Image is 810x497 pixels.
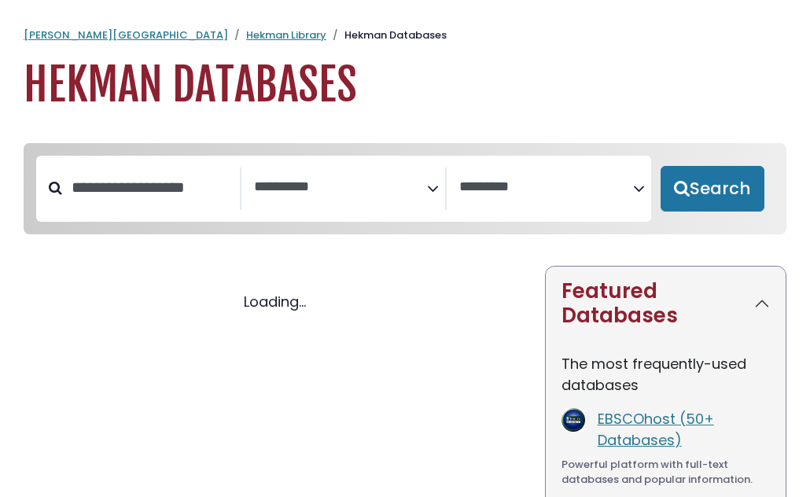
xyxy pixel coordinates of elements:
[62,175,240,201] input: Search database by title or keyword
[326,28,447,43] li: Hekman Databases
[661,166,764,212] button: Submit for Search Results
[254,179,427,196] textarea: Search
[246,28,326,42] a: Hekman Library
[561,353,770,396] p: The most frequently-used databases
[459,179,632,196] textarea: Search
[24,291,526,312] div: Loading...
[24,59,786,112] h1: Hekman Databases
[561,457,770,488] div: Powerful platform with full-text databases and popular information.
[598,409,714,450] a: EBSCOhost (50+ Databases)
[24,28,786,43] nav: breadcrumb
[24,28,228,42] a: [PERSON_NAME][GEOGRAPHIC_DATA]
[546,267,786,341] button: Featured Databases
[24,143,786,234] nav: Search filters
